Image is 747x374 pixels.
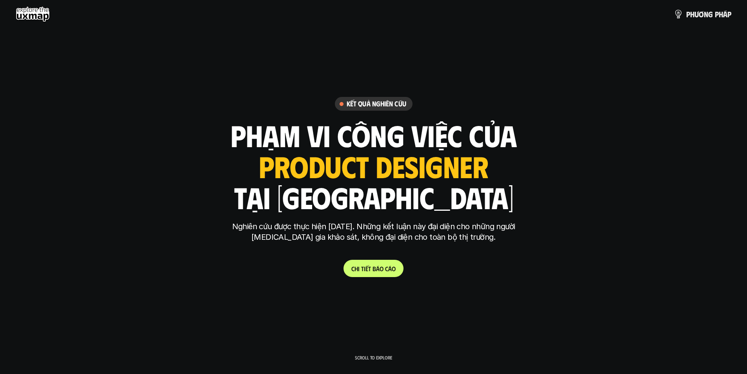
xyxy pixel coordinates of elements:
[231,119,517,151] h1: phạm vi công việc của
[380,265,383,272] span: o
[373,265,376,272] span: b
[351,265,354,272] span: C
[234,181,513,213] h1: tại [GEOGRAPHIC_DATA]
[727,10,731,18] span: p
[376,265,380,272] span: á
[364,265,365,272] span: i
[715,10,719,18] span: p
[719,10,723,18] span: h
[358,265,360,272] span: i
[344,260,403,277] a: Chitiếtbáocáo
[385,265,388,272] span: c
[365,265,368,272] span: ế
[361,265,364,272] span: t
[227,221,521,243] p: Nghiên cứu được thực hiện [DATE]. Những kết luận này đại diện cho những người [MEDICAL_DATA] gia ...
[694,10,699,18] span: ư
[686,10,690,18] span: p
[388,265,392,272] span: á
[699,10,704,18] span: ơ
[704,10,708,18] span: n
[347,99,406,108] h6: Kết quả nghiên cứu
[708,10,713,18] span: g
[368,265,371,272] span: t
[355,355,392,360] p: Scroll to explore
[392,265,396,272] span: o
[723,10,727,18] span: á
[354,265,358,272] span: h
[690,10,694,18] span: h
[674,6,731,22] a: phươngpháp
